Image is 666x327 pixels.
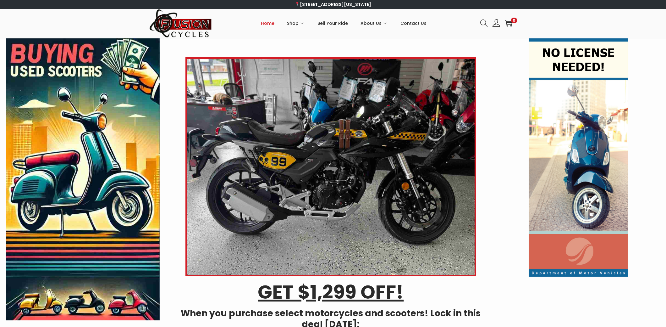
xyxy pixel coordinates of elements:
[258,279,404,305] u: GET $1,299 OFF!
[361,15,382,31] span: About Us
[317,15,348,31] span: Sell Your Ride
[400,15,427,31] span: Contact Us
[261,9,274,37] a: Home
[295,2,300,6] img: 📍
[212,9,476,37] nav: Primary navigation
[261,15,274,31] span: Home
[400,9,427,37] a: Contact Us
[295,1,371,8] a: [STREET_ADDRESS][US_STATE]
[287,9,305,37] a: Shop
[149,9,212,38] img: Woostify retina logo
[287,15,299,31] span: Shop
[317,9,348,37] a: Sell Your Ride
[361,9,388,37] a: About Us
[505,20,512,27] a: 0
